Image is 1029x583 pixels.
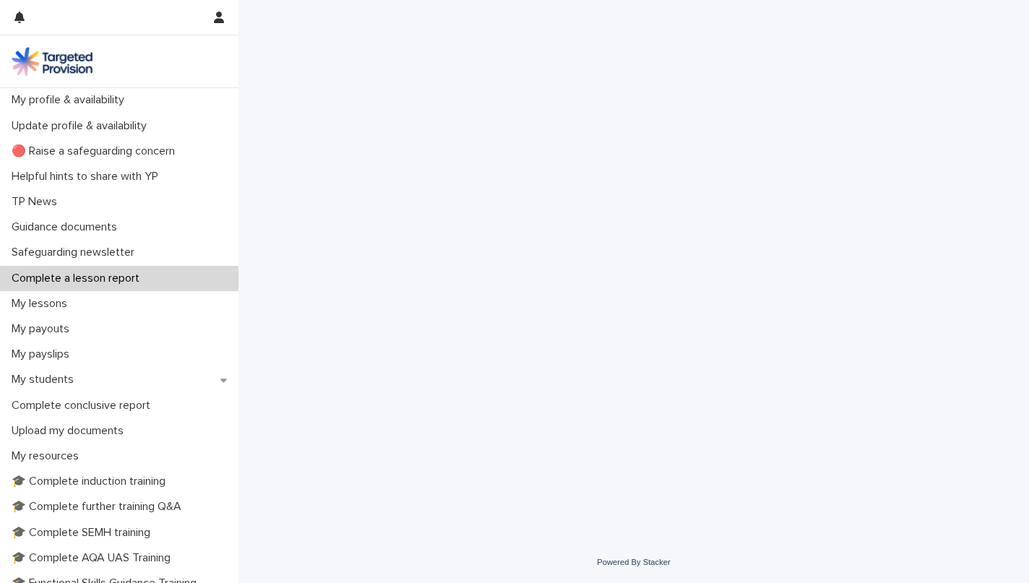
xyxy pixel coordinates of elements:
p: Helpful hints to share with YP [6,170,170,183]
p: Complete conclusive report [6,399,162,413]
p: My lessons [6,297,79,311]
p: My payouts [6,322,81,336]
p: 🎓 Complete SEMH training [6,526,162,540]
p: TP News [6,195,69,209]
p: My resources [6,449,90,463]
p: 🎓 Complete AQA UAS Training [6,551,182,565]
p: 🔴 Raise a safeguarding concern [6,144,186,158]
p: Guidance documents [6,220,129,234]
p: 🎓 Complete further training Q&A [6,500,193,514]
p: My payslips [6,347,81,361]
p: Update profile & availability [6,119,158,133]
p: My students [6,373,85,386]
img: M5nRWzHhSzIhMunXDL62 [12,47,92,76]
p: Safeguarding newsletter [6,246,146,259]
a: Powered By Stacker [597,558,670,566]
p: Upload my documents [6,424,135,438]
p: Complete a lesson report [6,272,151,285]
p: My profile & availability [6,93,136,107]
p: 🎓 Complete induction training [6,475,177,488]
